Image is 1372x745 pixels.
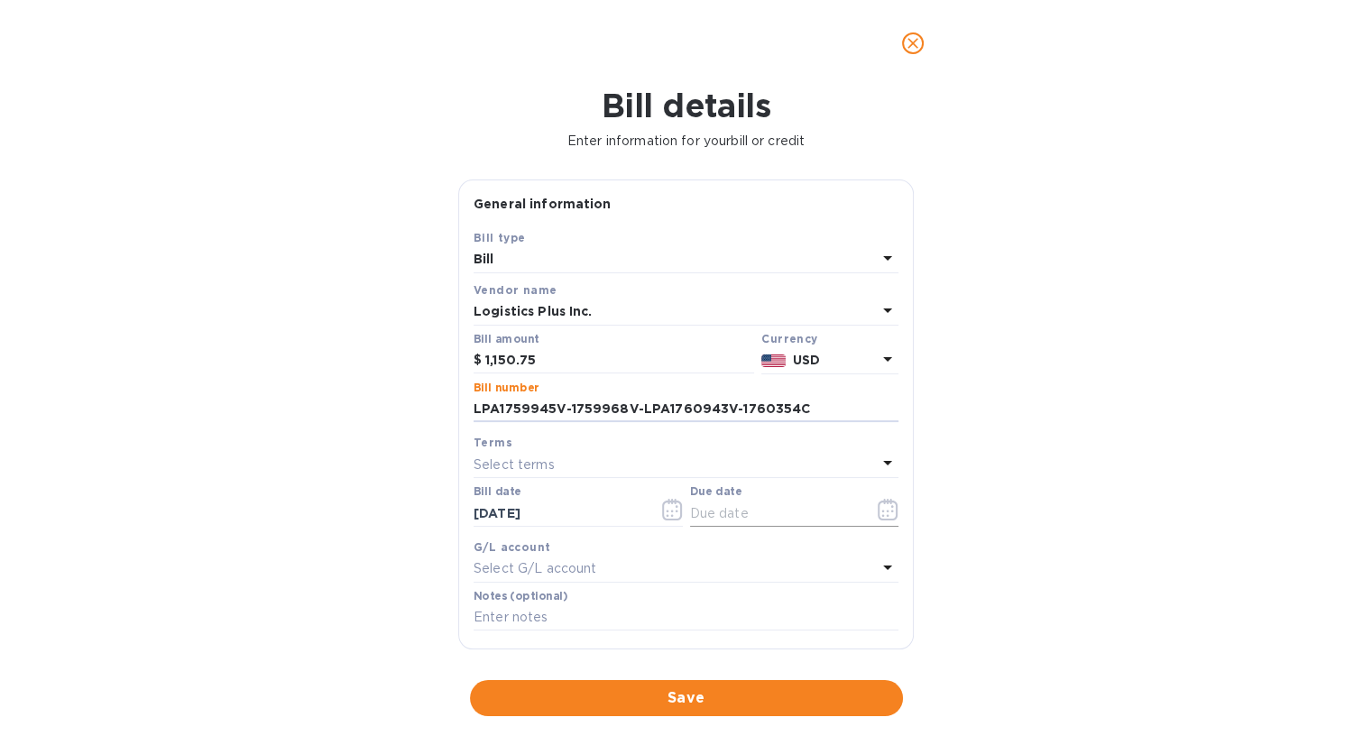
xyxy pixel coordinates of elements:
[485,347,754,374] input: $ Enter bill amount
[474,334,539,345] label: Bill amount
[474,455,555,474] p: Select terms
[474,304,593,318] b: Logistics Plus Inc.
[474,382,539,393] label: Bill number
[474,347,485,374] div: $
[474,436,512,449] b: Terms
[474,559,596,578] p: Select G/L account
[474,283,557,297] b: Vendor name
[690,500,861,527] input: Due date
[484,687,889,709] span: Save
[474,591,568,602] label: Notes (optional)
[761,332,817,345] b: Currency
[474,604,898,631] input: Enter notes
[474,540,550,554] b: G/L account
[793,353,820,367] b: USD
[474,252,494,266] b: Bill
[14,132,1358,151] p: Enter information for your bill or credit
[761,354,786,367] img: USD
[474,500,644,527] input: Select date
[474,231,526,244] b: Bill type
[470,680,903,716] button: Save
[474,197,612,211] b: General information
[474,396,898,423] input: Enter bill number
[891,22,935,65] button: close
[690,487,741,498] label: Due date
[14,87,1358,124] h1: Bill details
[474,487,521,498] label: Bill date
